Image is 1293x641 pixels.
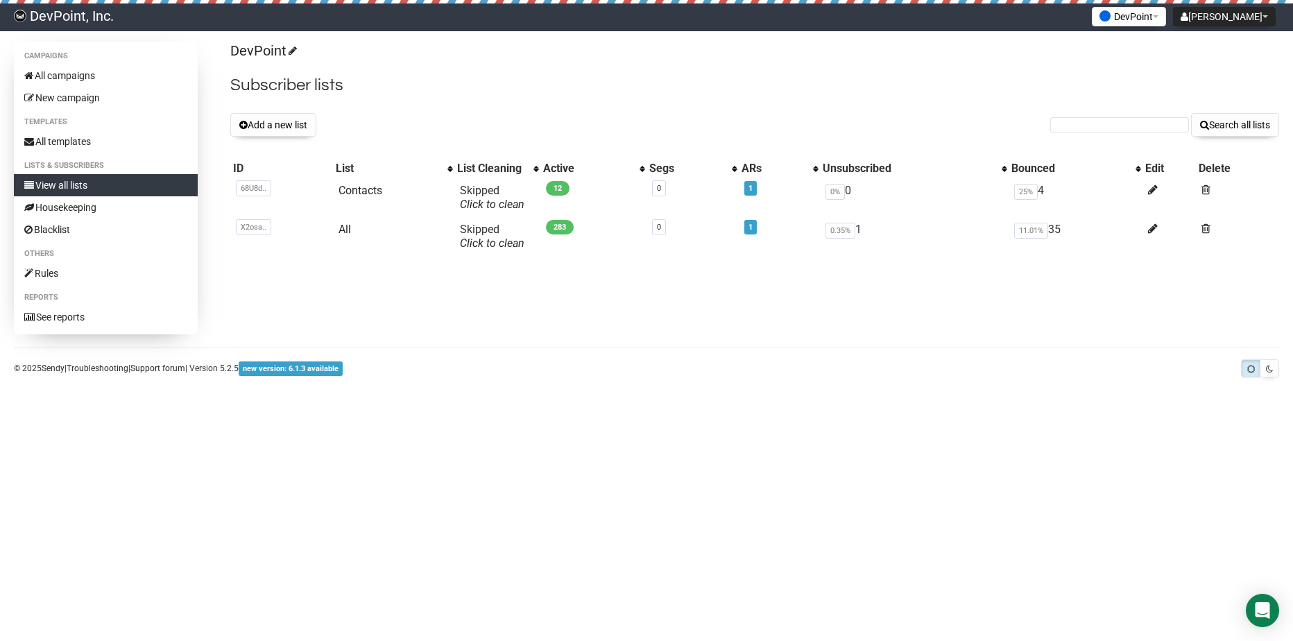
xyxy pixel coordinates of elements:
span: Skipped [460,184,524,211]
img: 0914048cb7d76895f239797112de4a6b [14,10,26,22]
a: Contacts [339,184,382,197]
span: 283 [546,220,574,234]
a: 1 [748,223,753,232]
div: Delete [1199,162,1276,176]
button: DevPoint [1092,7,1166,26]
span: 12 [546,181,570,196]
a: All [339,223,351,236]
th: Delete: No sort applied, sorting is disabled [1196,159,1279,178]
p: © 2025 | | | Version 5.2.5 [14,361,343,376]
a: All templates [14,130,198,153]
div: Bounced [1011,162,1129,176]
td: 0 [820,178,1009,217]
a: Support forum [130,364,185,373]
th: Bounced: No sort applied, activate to apply an ascending sort [1009,159,1142,178]
span: 0% [825,184,845,200]
button: Search all lists [1191,113,1279,137]
a: Troubleshooting [67,364,128,373]
a: 0 [657,184,661,193]
a: new version: 6.1.3 available [239,364,343,373]
a: New campaign [14,87,198,109]
a: Blacklist [14,219,198,241]
span: Skipped [460,223,524,250]
a: All campaigns [14,65,198,87]
div: List [336,162,440,176]
li: Others [14,246,198,262]
div: Segs [649,162,725,176]
th: List Cleaning: No sort applied, activate to apply an ascending sort [454,159,540,178]
button: [PERSON_NAME] [1173,7,1276,26]
span: 0.35% [825,223,855,239]
a: Sendy [42,364,65,373]
th: Edit: No sort applied, sorting is disabled [1142,159,1196,178]
a: Click to clean [460,198,524,211]
a: Click to clean [460,237,524,250]
th: Unsubscribed: No sort applied, activate to apply an ascending sort [820,159,1009,178]
button: Add a new list [230,113,316,137]
th: List: No sort applied, activate to apply an ascending sort [333,159,454,178]
div: Edit [1145,162,1193,176]
div: Active [543,162,633,176]
span: X2osa.. [236,219,271,235]
a: 1 [748,184,753,193]
div: Open Intercom Messenger [1246,594,1279,627]
li: Lists & subscribers [14,157,198,174]
a: Housekeeping [14,196,198,219]
a: DevPoint [230,42,295,59]
div: ID [233,162,330,176]
a: Rules [14,262,198,284]
td: 4 [1009,178,1142,217]
th: ARs: No sort applied, activate to apply an ascending sort [739,159,820,178]
th: ID: No sort applied, sorting is disabled [230,159,333,178]
span: 25% [1014,184,1038,200]
td: 1 [820,217,1009,256]
div: ARs [742,162,806,176]
span: 68U8d.. [236,180,271,196]
img: favicons [1099,10,1111,22]
h2: Subscriber lists [230,73,1279,98]
li: Templates [14,114,198,130]
div: Unsubscribed [823,162,995,176]
span: 11.01% [1014,223,1048,239]
div: List Cleaning [457,162,526,176]
a: 0 [657,223,661,232]
a: View all lists [14,174,198,196]
li: Reports [14,289,198,306]
a: See reports [14,306,198,328]
span: new version: 6.1.3 available [239,361,343,376]
li: Campaigns [14,48,198,65]
th: Active: No sort applied, activate to apply an ascending sort [540,159,646,178]
td: 35 [1009,217,1142,256]
th: Segs: No sort applied, activate to apply an ascending sort [646,159,739,178]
